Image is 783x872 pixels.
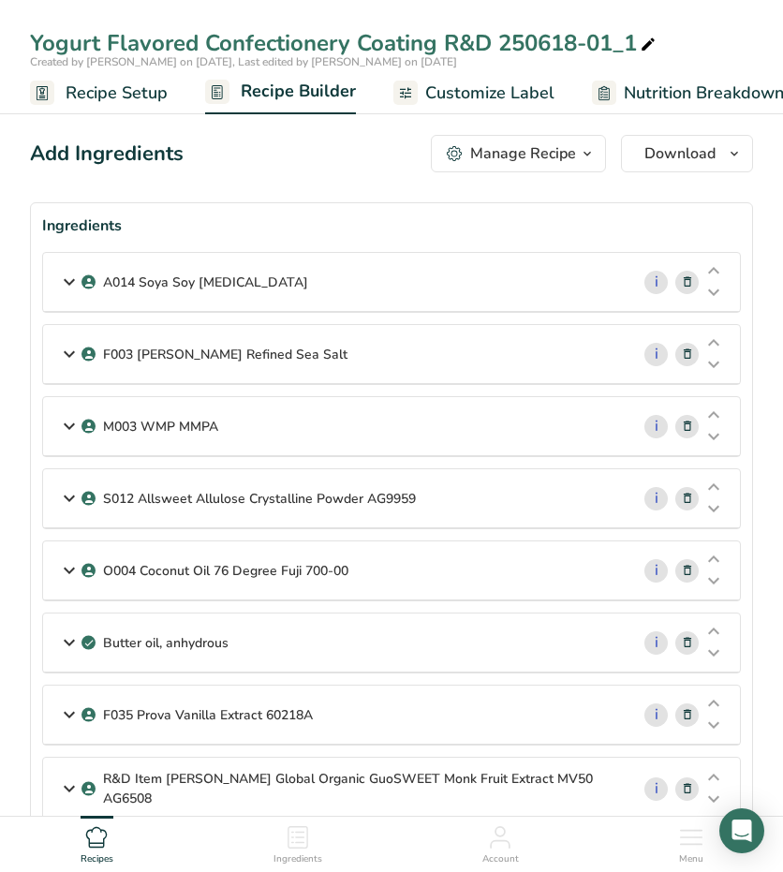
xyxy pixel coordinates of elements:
a: i [644,777,668,801]
div: F035 Prova Vanilla Extract 60218A i [43,686,740,745]
span: Download [644,142,716,165]
a: Recipes [81,817,113,867]
div: Ingredients [42,214,741,237]
p: F003 [PERSON_NAME] Refined Sea Salt [103,345,347,364]
span: Recipes [81,852,113,866]
div: R&D Item [PERSON_NAME] Global Organic GuoSWEET Monk Fruit Extract MV50 AG6508 i [43,758,740,820]
div: Butter oil, anhydrous i [43,613,740,672]
span: Account [482,852,519,866]
div: O004 Coconut Oil 76 Degree Fuji 700-00 i [43,541,740,600]
span: Menu [679,852,703,866]
p: S012 Allsweet Allulose Crystalline Powder AG9959 [103,489,416,509]
a: i [644,559,668,583]
a: i [644,415,668,438]
div: S012 Allsweet Allulose Crystalline Powder AG9959 i [43,469,740,528]
p: F035 Prova Vanilla Extract 60218A [103,705,313,725]
a: Recipe Setup [30,72,168,114]
span: Created by [PERSON_NAME] on [DATE], Last edited by [PERSON_NAME] on [DATE] [30,54,457,69]
p: Butter oil, anhydrous [103,633,229,653]
a: Customize Label [393,72,554,114]
p: R&D Item [PERSON_NAME] Global Organic GuoSWEET Monk Fruit Extract MV50 AG6508 [103,769,614,808]
button: Download [621,135,753,172]
span: Recipe Setup [66,81,168,106]
span: Ingredients [273,852,322,866]
p: A014 Soya Soy [MEDICAL_DATA] [103,273,308,292]
div: Manage Recipe [470,142,576,165]
div: Add Ingredients [30,139,184,170]
a: i [644,271,668,294]
a: i [644,703,668,727]
a: i [644,487,668,510]
div: Yogurt Flavored Confectionery Coating R&D 250618-01_1 [30,26,659,60]
a: i [644,343,668,366]
a: Ingredients [273,817,322,867]
a: i [644,631,668,655]
p: M003 WMP MMPA [103,417,218,436]
div: A014 Soya Soy [MEDICAL_DATA] i [43,253,740,312]
button: Manage Recipe [431,135,606,172]
span: Customize Label [425,81,554,106]
a: Recipe Builder [205,70,356,115]
p: O004 Coconut Oil 76 Degree Fuji 700-00 [103,561,348,581]
span: Recipe Builder [241,79,356,104]
div: F003 [PERSON_NAME] Refined Sea Salt i [43,325,740,384]
div: Open Intercom Messenger [719,808,764,853]
a: Account [482,817,519,867]
div: M003 WMP MMPA i [43,397,740,456]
